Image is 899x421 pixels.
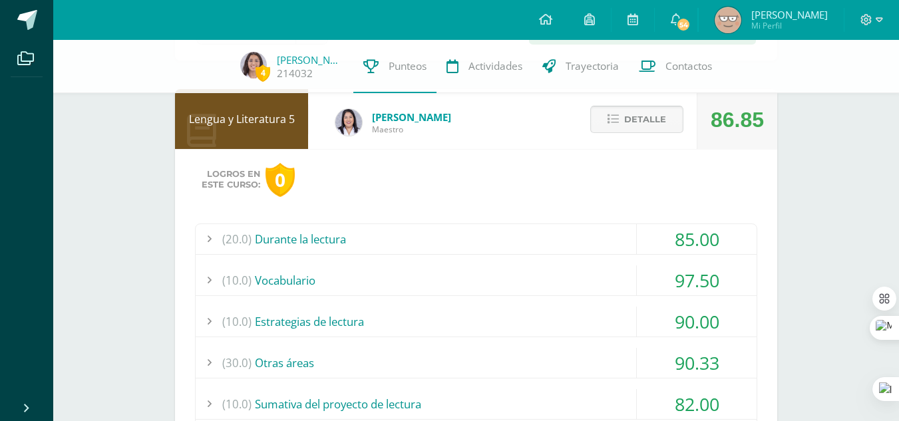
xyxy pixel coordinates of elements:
a: Actividades [437,40,532,93]
span: 4 [256,65,270,81]
span: Detalle [624,107,666,132]
div: 86.85 [711,90,764,150]
img: 1578c7e3d19b1f3c7399a131d13b010b.png [240,52,267,78]
span: Mi Perfil [751,20,828,31]
a: Trayectoria [532,40,629,93]
span: Punteos [389,59,427,73]
span: (20.0) [222,224,252,254]
div: 85.00 [637,224,757,254]
div: Otras áreas [196,348,757,378]
a: Contactos [629,40,722,93]
span: [PERSON_NAME] [372,110,451,124]
a: 214032 [277,67,313,80]
img: 4fe3bb0d26eb32299d1d7e289a662db3.png [715,7,741,33]
div: 90.00 [637,307,757,337]
div: Sumativa del proyecto de lectura [196,389,757,419]
span: Maestro [372,124,451,135]
span: [PERSON_NAME] [751,8,828,21]
span: Contactos [665,59,712,73]
div: Vocabulario [196,265,757,295]
div: Durante la lectura [196,224,757,254]
button: Detalle [590,106,683,133]
span: (10.0) [222,265,252,295]
div: 90.33 [637,348,757,378]
a: [PERSON_NAME] [277,53,343,67]
img: fd1196377973db38ffd7ffd912a4bf7e.png [335,109,362,136]
a: Punteos [353,40,437,93]
span: (30.0) [222,348,252,378]
div: 0 [266,163,295,197]
span: 54 [676,17,691,32]
span: Actividades [468,59,522,73]
span: Trayectoria [566,59,619,73]
div: 97.50 [637,265,757,295]
div: Lengua y Literatura 5 [175,89,308,149]
span: Logros en este curso: [202,169,260,190]
span: (10.0) [222,389,252,419]
div: 82.00 [637,389,757,419]
span: (10.0) [222,307,252,337]
div: Estrategias de lectura [196,307,757,337]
